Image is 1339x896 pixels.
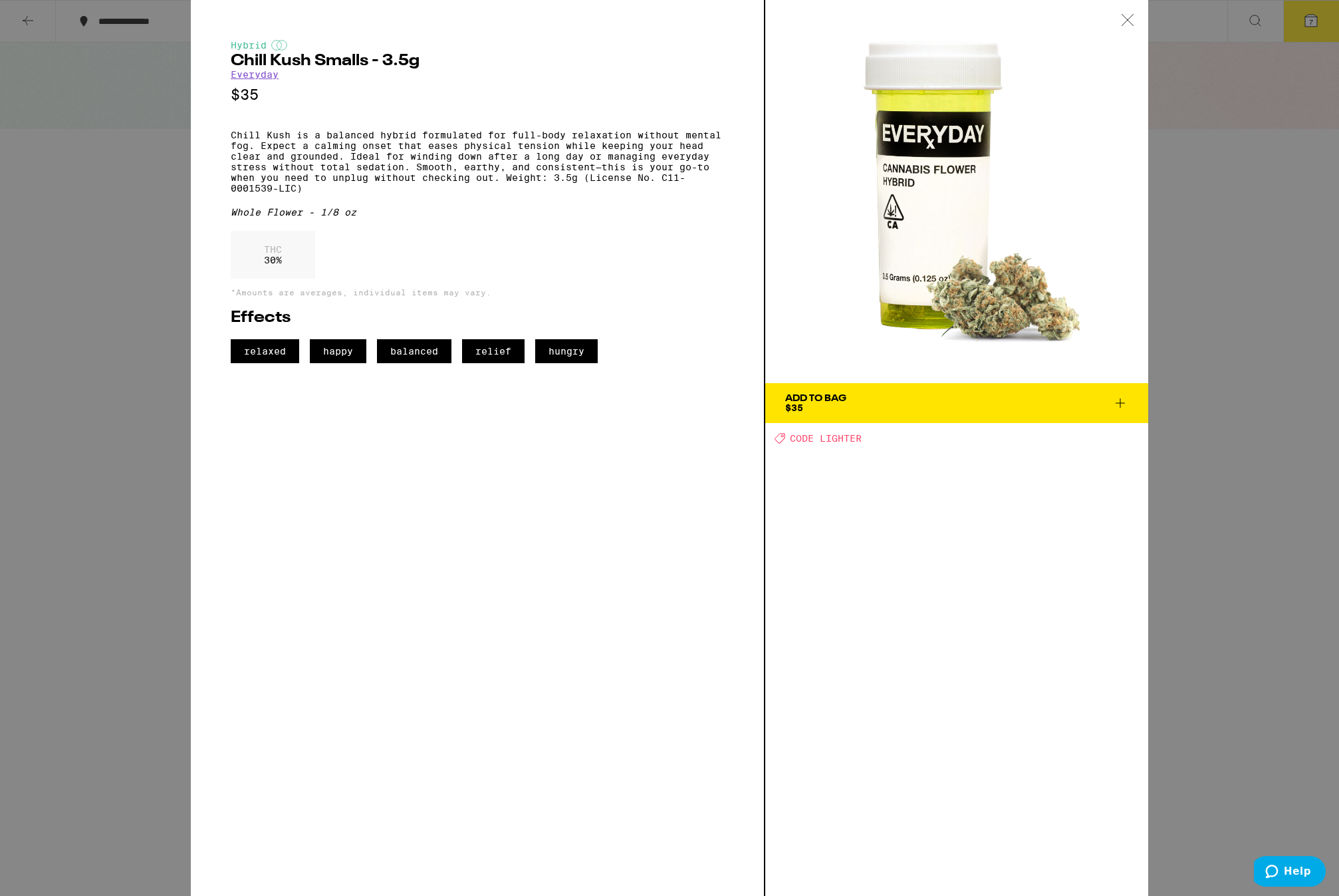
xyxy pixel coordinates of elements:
[785,394,846,403] div: Add To Bag
[785,402,803,413] span: $35
[377,339,451,363] span: balanced
[231,40,724,51] div: Hybrid
[231,53,724,69] h2: Chill Kush Smalls - 3.5g
[535,339,598,363] span: hungry
[231,207,724,218] div: Whole Flower - 1/8 oz
[271,40,287,51] img: hybridColor.svg
[1254,856,1326,889] iframe: Opens a widget where you can find more information
[231,288,724,297] p: *Amounts are averages, individual items may vary.
[264,244,282,255] p: THC
[790,433,862,444] span: CODE LIGHTER
[231,86,724,103] p: $35
[310,339,366,363] span: happy
[231,310,724,326] h2: Effects
[231,339,299,363] span: relaxed
[231,130,724,194] p: Chill Kush is a balanced hybrid formulated for full-body relaxation without mental fog. Expect a ...
[231,69,279,80] a: Everyday
[231,231,315,279] div: 30 %
[462,339,525,363] span: relief
[765,383,1148,423] button: Add To Bag$35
